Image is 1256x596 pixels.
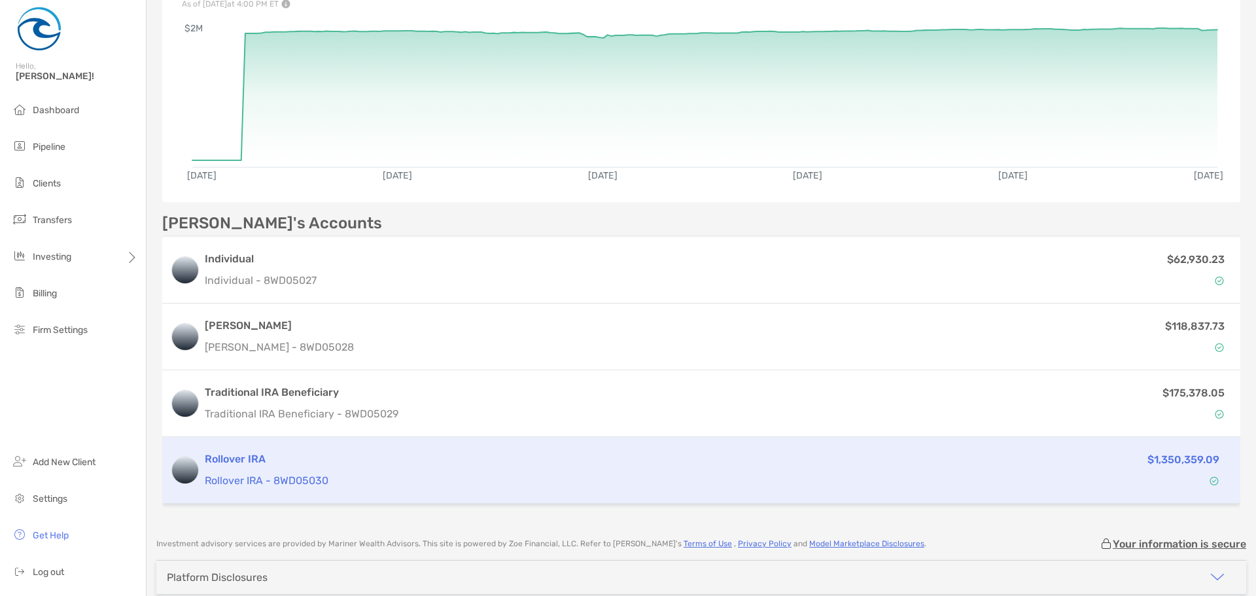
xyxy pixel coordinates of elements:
[33,178,61,189] span: Clients
[1215,276,1224,285] img: Account Status icon
[16,5,63,52] img: Zoe Logo
[12,490,27,506] img: settings icon
[12,321,27,337] img: firm-settings icon
[1210,476,1219,485] img: Account Status icon
[205,472,973,489] p: Rollover IRA - 8WD05030
[172,391,198,417] img: logo account
[33,324,88,336] span: Firm Settings
[588,170,618,181] text: [DATE]
[12,248,27,264] img: investing icon
[172,324,198,350] img: logo account
[12,285,27,300] img: billing icon
[172,257,198,283] img: logo account
[156,539,926,549] p: Investment advisory services are provided by Mariner Wealth Advisors . This site is powered by Zo...
[205,272,317,289] p: Individual - 8WD05027
[1210,569,1225,585] img: icon arrow
[12,211,27,227] img: transfers icon
[33,288,57,299] span: Billing
[684,539,732,548] a: Terms of Use
[1162,385,1225,401] p: $175,378.05
[1194,170,1223,181] text: [DATE]
[205,318,354,334] h3: [PERSON_NAME]
[1113,538,1246,550] p: Your information is secure
[16,71,138,82] span: [PERSON_NAME]!
[12,563,27,579] img: logout icon
[205,385,398,400] h3: Traditional IRA Beneficiary
[33,530,69,541] span: Get Help
[12,138,27,154] img: pipeline icon
[809,539,924,548] a: Model Marketplace Disclosures
[33,215,72,226] span: Transfers
[12,101,27,117] img: dashboard icon
[33,493,67,504] span: Settings
[383,170,412,181] text: [DATE]
[205,406,398,422] p: Traditional IRA Beneficiary - 8WD05029
[187,170,217,181] text: [DATE]
[205,339,354,355] p: [PERSON_NAME] - 8WD05028
[1165,318,1225,334] p: $118,837.73
[33,567,64,578] span: Log out
[33,141,65,152] span: Pipeline
[793,170,822,181] text: [DATE]
[998,170,1028,181] text: [DATE]
[33,251,71,262] span: Investing
[1147,451,1219,468] p: $1,350,359.09
[12,527,27,542] img: get-help icon
[184,23,203,34] text: $2M
[1215,410,1224,419] img: Account Status icon
[172,457,198,483] img: logo account
[1215,343,1224,352] img: Account Status icon
[33,457,96,468] span: Add New Client
[738,539,792,548] a: Privacy Policy
[205,451,973,467] h3: Rollover IRA
[1167,251,1225,268] p: $62,930.23
[33,105,79,116] span: Dashboard
[12,453,27,469] img: add_new_client icon
[167,571,268,584] div: Platform Disclosures
[12,175,27,190] img: clients icon
[205,251,317,267] h3: Individual
[162,215,382,232] p: [PERSON_NAME]'s Accounts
